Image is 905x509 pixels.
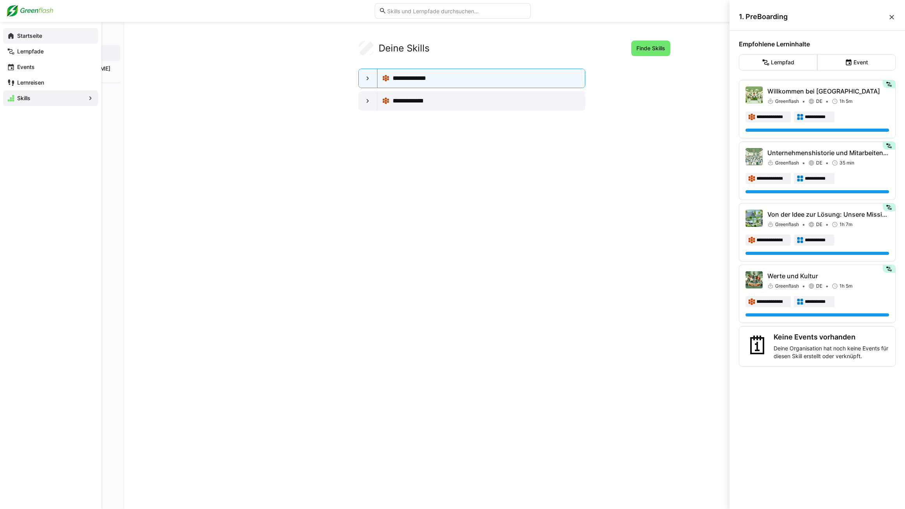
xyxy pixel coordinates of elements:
span: Greenflash [775,283,799,289]
eds-button-option: Event [817,54,896,71]
span: 1. PreBoarding [739,12,888,21]
span: 1h 7m [839,221,852,228]
span: DE [816,221,822,228]
span: Finde Skills [635,44,666,52]
p: Von der Idee zur Lösung: Unsere Mission [767,210,889,219]
span: Greenflash [775,98,799,104]
p: Deine Organisation hat noch keine Events für diesen Skill erstellt oder verknüpft. [774,345,889,360]
p: Unternehmenshistorie und Mitarbeitende [767,148,889,157]
img: Willkommen bei Greenflash [746,87,763,104]
div: 🗓 [746,333,770,360]
h2: Deine Skills [379,42,430,54]
input: Skills und Lernpfade durchsuchen… [386,7,526,14]
span: DE [816,283,822,289]
span: 1h 5m [839,98,852,104]
p: Willkommen bei [GEOGRAPHIC_DATA] [767,87,889,96]
img: Unternehmenshistorie und Mitarbeitende [746,148,763,165]
p: Werte und Kultur [767,271,889,281]
span: Greenflash [775,221,799,228]
img: Von der Idee zur Lösung: Unsere Mission [746,210,763,227]
h4: Empfohlene Lerninhalte [739,40,896,48]
span: Greenflash [775,160,799,166]
span: 35 min [839,160,854,166]
h3: Keine Events vorhanden [774,333,889,341]
img: Werte und Kultur [746,271,763,288]
span: DE [816,98,822,104]
span: 1h 5m [839,283,852,289]
span: DE [816,160,822,166]
eds-button-option: Lernpfad [739,54,817,71]
button: Finde Skills [631,41,670,56]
